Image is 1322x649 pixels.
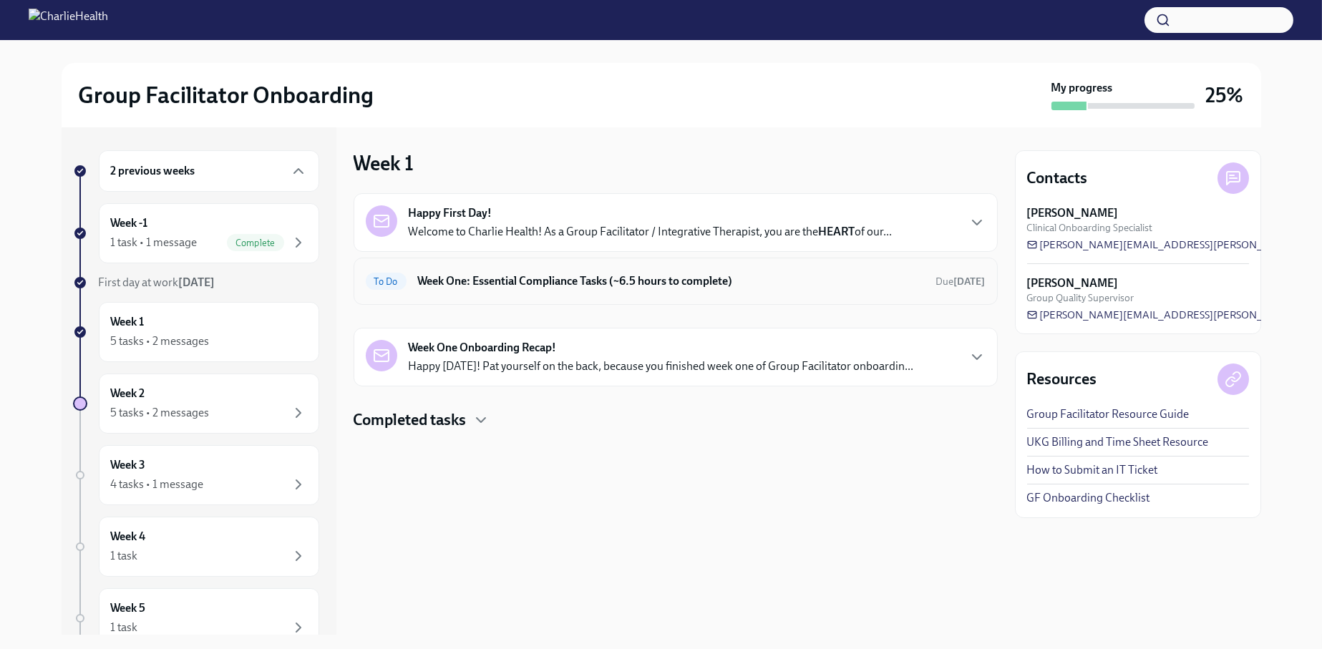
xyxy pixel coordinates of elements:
[99,275,215,289] span: First day at work
[73,374,319,434] a: Week 25 tasks • 2 messages
[111,477,204,492] div: 4 tasks • 1 message
[409,358,914,374] p: Happy [DATE]! Pat yourself on the back, because you finished week one of Group Facilitator onboar...
[418,273,925,289] h6: Week One: Essential Compliance Tasks (~6.5 hours to complete)
[111,405,210,421] div: 5 tasks • 2 messages
[73,445,319,505] a: Week 34 tasks • 1 message
[111,386,145,401] h6: Week 2
[111,457,146,473] h6: Week 3
[409,340,557,356] strong: Week One Onboarding Recap!
[111,235,198,250] div: 1 task • 1 message
[936,275,986,288] span: October 6th, 2025 09:00
[954,275,986,288] strong: [DATE]
[227,238,284,248] span: Complete
[29,9,108,31] img: CharlieHealth
[1027,406,1190,422] a: Group Facilitator Resource Guide
[354,409,467,431] h4: Completed tasks
[1051,80,1113,96] strong: My progress
[1027,462,1158,478] a: How to Submit an IT Ticket
[73,302,319,362] a: Week 15 tasks • 2 messages
[111,620,138,635] div: 1 task
[1027,490,1150,506] a: GF Onboarding Checklist
[111,215,148,231] h6: Week -1
[354,409,998,431] div: Completed tasks
[79,81,374,109] h2: Group Facilitator Onboarding
[73,203,319,263] a: Week -11 task • 1 messageComplete
[111,548,138,564] div: 1 task
[111,600,146,616] h6: Week 5
[99,150,319,192] div: 2 previous weeks
[73,275,319,291] a: First day at work[DATE]
[1027,434,1209,450] a: UKG Billing and Time Sheet Resource
[111,529,146,545] h6: Week 4
[409,224,893,240] p: Welcome to Charlie Health! As a Group Facilitator / Integrative Therapist, you are the of our...
[1206,82,1244,108] h3: 25%
[111,314,145,330] h6: Week 1
[366,270,986,293] a: To DoWeek One: Essential Compliance Tasks (~6.5 hours to complete)Due[DATE]
[73,588,319,648] a: Week 51 task
[1027,221,1153,235] span: Clinical Onboarding Specialist
[1027,275,1119,291] strong: [PERSON_NAME]
[73,517,319,577] a: Week 41 task
[111,163,195,179] h6: 2 previous weeks
[1027,205,1119,221] strong: [PERSON_NAME]
[1027,167,1088,189] h4: Contacts
[409,205,492,221] strong: Happy First Day!
[1027,369,1097,390] h4: Resources
[111,333,210,349] div: 5 tasks • 2 messages
[936,275,986,288] span: Due
[1027,291,1134,305] span: Group Quality Supervisor
[366,276,407,287] span: To Do
[354,150,414,176] h3: Week 1
[819,225,855,238] strong: HEART
[179,275,215,289] strong: [DATE]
